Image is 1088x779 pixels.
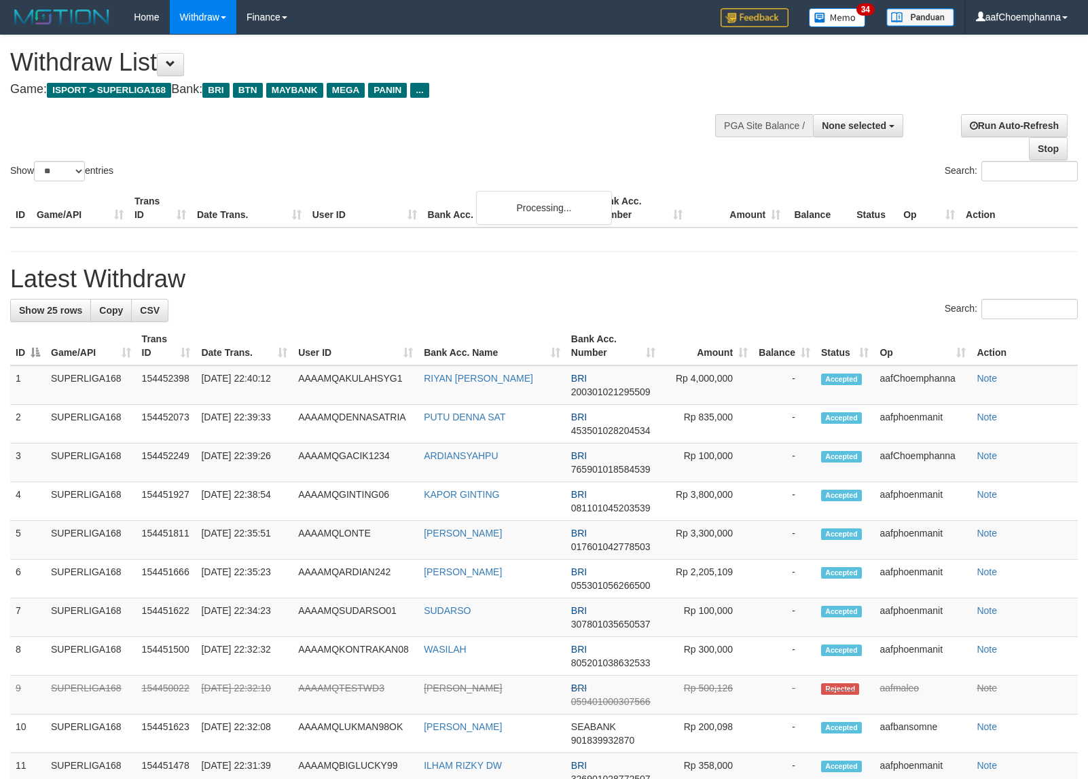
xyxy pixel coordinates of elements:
[977,683,997,693] a: Note
[571,528,587,539] span: BRI
[140,305,160,316] span: CSV
[10,327,46,365] th: ID: activate to sort column descending
[874,327,971,365] th: Op: activate to sort column ascending
[424,412,505,422] a: PUTU DENNA SAT
[10,161,113,181] label: Show entries
[961,114,1068,137] a: Run Auto-Refresh
[571,373,587,384] span: BRI
[137,714,196,753] td: 154451623
[10,637,46,676] td: 8
[821,722,862,733] span: Accepted
[874,637,971,676] td: aafphoenmanit
[233,83,263,98] span: BTN
[46,714,137,753] td: SUPERLIGA168
[410,83,429,98] span: ...
[10,365,46,405] td: 1
[196,521,293,560] td: [DATE] 22:35:51
[851,189,898,228] th: Status
[822,120,886,131] span: None selected
[571,760,587,771] span: BRI
[10,521,46,560] td: 5
[977,373,997,384] a: Note
[981,161,1078,181] input: Search:
[874,443,971,482] td: aafChoemphanna
[137,521,196,560] td: 154451811
[821,451,862,463] span: Accepted
[977,644,997,655] a: Note
[129,189,192,228] th: Trans ID
[10,714,46,753] td: 10
[34,161,85,181] select: Showentries
[99,305,123,316] span: Copy
[293,443,418,482] td: AAAAMQGACIK1234
[196,598,293,637] td: [DATE] 22:34:23
[46,443,137,482] td: SUPERLIGA168
[46,598,137,637] td: SUPERLIGA168
[813,114,903,137] button: None selected
[10,482,46,521] td: 4
[571,580,651,591] span: Copy 055301056266500 to clipboard
[688,189,786,228] th: Amount
[661,405,753,443] td: Rp 835,000
[192,189,307,228] th: Date Trans.
[821,567,862,579] span: Accepted
[571,696,651,707] span: Copy 059401000307566 to clipboard
[753,405,816,443] td: -
[821,761,862,772] span: Accepted
[874,714,971,753] td: aafbansomne
[590,189,688,228] th: Bank Acc. Number
[424,644,467,655] a: WASILAH
[874,676,971,714] td: aafmaleo
[137,405,196,443] td: 154452073
[977,721,997,732] a: Note
[816,327,874,365] th: Status: activate to sort column ascending
[293,598,418,637] td: AAAAMQSUDARSO01
[571,619,651,630] span: Copy 307801035650537 to clipboard
[293,560,418,598] td: AAAAMQARDIAN242
[293,327,418,365] th: User ID: activate to sort column ascending
[46,560,137,598] td: SUPERLIGA168
[10,443,46,482] td: 3
[977,605,997,616] a: Note
[856,3,875,16] span: 34
[293,521,418,560] td: AAAAMQLONTE
[571,735,634,746] span: Copy 901839932870 to clipboard
[721,8,788,27] img: Feedback.jpg
[821,645,862,656] span: Accepted
[571,503,651,513] span: Copy 081101045203539 to clipboard
[10,7,113,27] img: MOTION_logo.png
[571,425,651,436] span: Copy 453501028204534 to clipboard
[753,482,816,521] td: -
[196,327,293,365] th: Date Trans.: activate to sort column ascending
[571,605,587,616] span: BRI
[786,189,851,228] th: Balance
[821,683,859,695] span: Rejected
[137,598,196,637] td: 154451622
[46,405,137,443] td: SUPERLIGA168
[10,266,1078,293] h1: Latest Withdraw
[422,189,591,228] th: Bank Acc. Name
[753,598,816,637] td: -
[661,637,753,676] td: Rp 300,000
[327,83,365,98] span: MEGA
[137,443,196,482] td: 154452249
[10,49,712,76] h1: Withdraw List
[46,676,137,714] td: SUPERLIGA168
[874,365,971,405] td: aafChoemphanna
[46,482,137,521] td: SUPERLIGA168
[661,327,753,365] th: Amount: activate to sort column ascending
[753,560,816,598] td: -
[977,528,997,539] a: Note
[196,637,293,676] td: [DATE] 22:32:32
[293,482,418,521] td: AAAAMQGINTING06
[293,365,418,405] td: AAAAMQAKULAHSYG1
[821,412,862,424] span: Accepted
[90,299,132,322] a: Copy
[266,83,323,98] span: MAYBANK
[424,528,502,539] a: [PERSON_NAME]
[874,521,971,560] td: aafphoenmanit
[424,683,502,693] a: [PERSON_NAME]
[821,606,862,617] span: Accepted
[715,114,813,137] div: PGA Site Balance /
[137,560,196,598] td: 154451666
